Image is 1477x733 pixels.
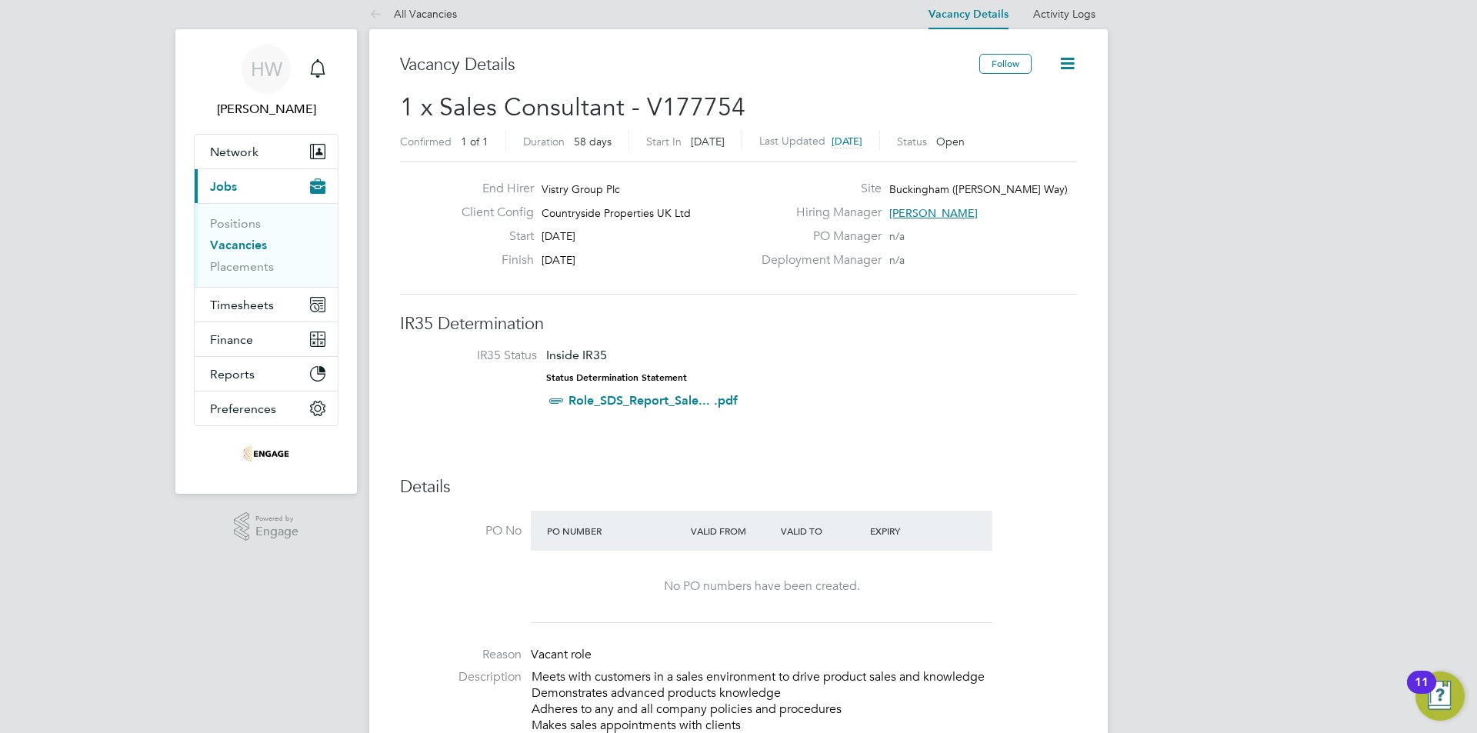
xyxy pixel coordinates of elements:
[546,578,977,595] div: No PO numbers have been created.
[449,205,534,221] label: Client Config
[461,135,488,148] span: 1 of 1
[195,203,338,287] div: Jobs
[759,134,825,148] label: Last Updated
[210,179,237,194] span: Jobs
[574,135,612,148] span: 58 days
[175,29,357,494] nav: Main navigation
[936,135,965,148] span: Open
[210,298,274,312] span: Timesheets
[194,441,338,466] a: Go to home page
[194,100,338,118] span: Harry Wilson
[400,135,452,148] label: Confirmed
[889,206,978,220] span: [PERSON_NAME]
[255,525,298,538] span: Engage
[195,357,338,391] button: Reports
[546,372,687,383] strong: Status Determination Statement
[752,228,882,245] label: PO Manager
[210,259,274,274] a: Placements
[542,182,620,196] span: Vistry Group Plc
[777,517,867,545] div: Valid To
[400,54,979,76] h3: Vacancy Details
[889,182,1068,196] span: Buckingham ([PERSON_NAME] Way)
[251,59,282,79] span: HW
[195,322,338,356] button: Finance
[523,135,565,148] label: Duration
[542,206,691,220] span: Countryside Properties UK Ltd
[889,229,905,243] span: n/a
[195,169,338,203] button: Jobs
[1415,682,1429,702] div: 11
[195,135,338,168] button: Network
[400,523,522,539] label: PO No
[449,252,534,268] label: Finish
[832,135,862,148] span: [DATE]
[400,647,522,663] label: Reason
[210,367,255,381] span: Reports
[400,313,1077,335] h3: IR35 Determination
[979,54,1032,74] button: Follow
[929,8,1009,21] a: Vacancy Details
[449,181,534,197] label: End Hirer
[543,517,687,545] div: PO Number
[210,238,267,252] a: Vacancies
[210,332,253,347] span: Finance
[546,348,607,362] span: Inside IR35
[400,92,745,122] span: 1 x Sales Consultant - V177754
[752,252,882,268] label: Deployment Manager
[646,135,682,148] label: Start In
[889,253,905,267] span: n/a
[752,181,882,197] label: Site
[210,401,276,416] span: Preferences
[234,512,299,541] a: Powered byEngage
[255,512,298,525] span: Powered by
[866,517,956,545] div: Expiry
[687,517,777,545] div: Valid From
[400,669,522,685] label: Description
[210,216,261,231] a: Positions
[210,145,258,159] span: Network
[531,647,592,662] span: Vacant role
[542,229,575,243] span: [DATE]
[1033,7,1095,21] a: Activity Logs
[897,135,927,148] label: Status
[195,288,338,322] button: Timesheets
[752,205,882,221] label: Hiring Manager
[400,476,1077,498] h3: Details
[194,45,338,118] a: HW[PERSON_NAME]
[369,7,457,21] a: All Vacancies
[415,348,537,364] label: IR35 Status
[449,228,534,245] label: Start
[568,393,738,408] a: Role_SDS_Report_Sale... .pdf
[195,391,338,425] button: Preferences
[1415,671,1465,721] button: Open Resource Center, 11 new notifications
[243,441,289,466] img: uandp-logo-retina.png
[542,253,575,267] span: [DATE]
[691,135,725,148] span: [DATE]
